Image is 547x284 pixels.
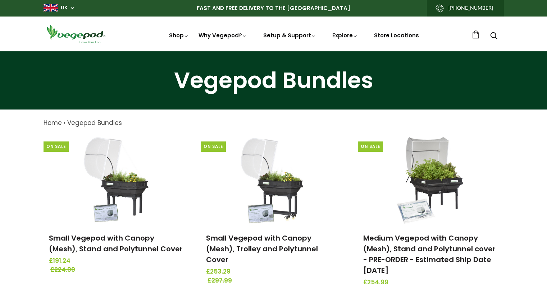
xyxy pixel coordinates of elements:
[169,32,189,39] a: Shop
[363,233,496,275] a: Medium Vegepod with Canopy (Mesh), Stand and Polytunnel cover - PRE-ORDER - Estimated Ship Date [...
[199,32,247,39] a: Why Vegepod?
[490,33,497,40] a: Search
[9,69,538,92] h1: Vegepod Bundles
[332,32,358,39] a: Explore
[50,265,185,275] span: £224.99
[263,32,316,39] a: Setup & Support
[206,267,341,276] span: £253.29
[374,32,419,39] a: Store Locations
[393,135,469,225] img: Medium Vegepod with Canopy (Mesh), Stand and Polytunnel cover - PRE-ORDER - Estimated Ship Date S...
[49,233,183,254] a: Small Vegepod with Canopy (Mesh), Stand and Polytunnel Cover
[236,135,311,225] img: Small Vegepod with Canopy (Mesh), Trolley and Polytunnel Cover
[61,4,68,11] a: UK
[44,4,58,11] img: gb_large.png
[44,24,108,44] img: Vegepod
[206,233,318,265] a: Small Vegepod with Canopy (Mesh), Trolley and Polytunnel Cover
[49,256,184,266] span: £191.24
[64,118,65,127] span: ›
[78,135,154,225] img: Small Vegepod with Canopy (Mesh), Stand and Polytunnel Cover
[67,118,122,127] a: Vegepod Bundles
[44,118,62,127] a: Home
[44,118,504,128] nav: breadcrumbs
